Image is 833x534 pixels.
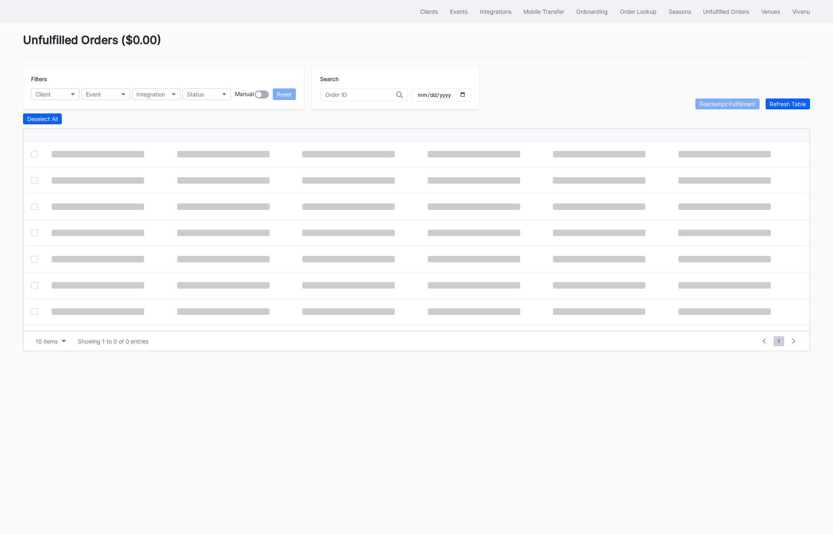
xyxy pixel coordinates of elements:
[786,4,816,19] button: Vivenu
[235,90,254,98] div: Manual
[320,75,471,82] div: Search
[614,4,663,19] button: Order Lookup
[697,4,755,19] button: Unfulfilled Orders
[474,4,517,19] button: Integrations
[31,75,296,82] div: Filters
[450,8,468,15] div: Events
[23,33,810,57] div: Unfulfilled Orders ( $0.00 )
[273,88,296,100] button: Reset
[78,338,149,345] div: Showing 1 to 0 of 0 entries
[755,4,786,19] button: Venues
[792,8,810,15] div: Vivenu
[31,336,70,347] button: 10 items
[86,91,101,98] div: Event
[766,98,810,109] button: Refresh Table
[663,4,697,19] button: Seasons
[277,91,292,98] div: Reset
[136,91,165,98] div: Integration
[36,338,58,345] div: 10 items
[774,336,784,346] span: 1
[27,115,58,122] div: Deselect All
[570,4,614,19] button: Onboarding
[444,4,474,19] button: Events
[669,8,691,15] div: Seasons
[576,8,608,15] div: Onboarding
[36,91,50,98] div: Client
[523,8,564,15] div: Mobile Transfer
[480,8,511,15] div: Integrations
[517,4,570,19] button: Mobile Transfer
[82,88,130,100] button: Event
[31,88,80,100] button: Client
[23,113,62,124] button: Deselect All
[414,4,444,19] button: Clients
[695,98,760,109] button: Reattempt Fulfillment
[620,8,657,15] div: Order Lookup
[770,101,806,107] div: Refresh Table
[132,88,180,100] button: Integration
[182,88,231,100] button: Status
[187,91,204,98] div: Status
[703,8,749,15] div: Unfulfilled Orders
[761,8,780,15] div: Venues
[420,8,438,15] div: Clients
[699,101,756,107] div: Reattempt Fulfillment
[325,92,396,98] input: Order ID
